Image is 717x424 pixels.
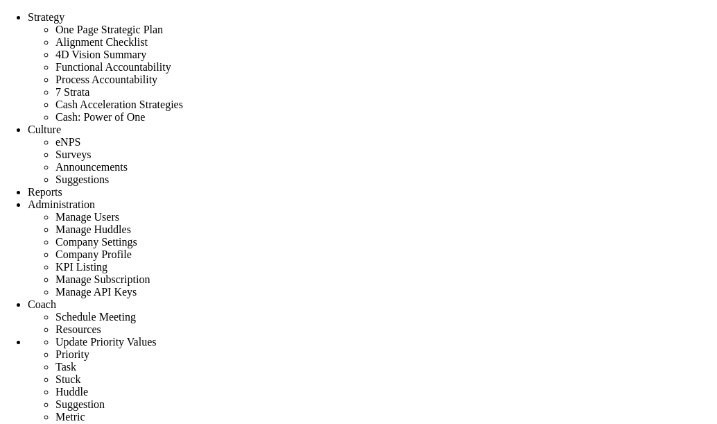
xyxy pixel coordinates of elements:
[55,348,89,360] span: Priority
[55,236,137,248] span: Company Settings
[28,124,61,135] span: Culture
[55,211,119,223] span: Manage Users
[28,11,64,23] span: Strategy
[55,111,145,123] span: Cash: Power of One
[55,173,109,185] span: Suggestions
[55,398,105,410] span: Suggestion
[55,49,146,60] span: 4D Vision Summary
[55,286,137,298] span: Manage API Keys
[55,273,150,285] span: Manage Subscription
[28,298,56,310] span: Coach
[55,24,163,35] span: One Page Strategic Plan
[55,373,80,385] span: Stuck
[55,99,183,110] span: Cash Acceleration Strategies
[55,248,132,260] span: Company Profile
[55,36,148,48] span: Alignment Checklist
[55,261,107,273] span: KPI Listing
[28,186,62,198] span: Reports
[55,136,717,149] li: Employee Net Promoter Score: A Measure of Employee Engagement
[55,411,85,423] span: Metric
[55,74,157,85] span: Process Accountability
[55,61,171,73] span: Functional Accountability
[55,386,88,398] span: Huddle
[55,149,92,160] span: Surveys
[55,161,128,173] span: Announcements
[55,136,80,148] span: eNPS
[28,198,95,210] span: Administration
[55,86,89,98] span: 7 Strata
[55,323,101,335] span: Resources
[55,336,156,348] span: Update Priority Values
[55,311,136,323] span: Schedule Meeting
[55,361,76,373] span: Task
[55,223,131,235] span: Manage Huddles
